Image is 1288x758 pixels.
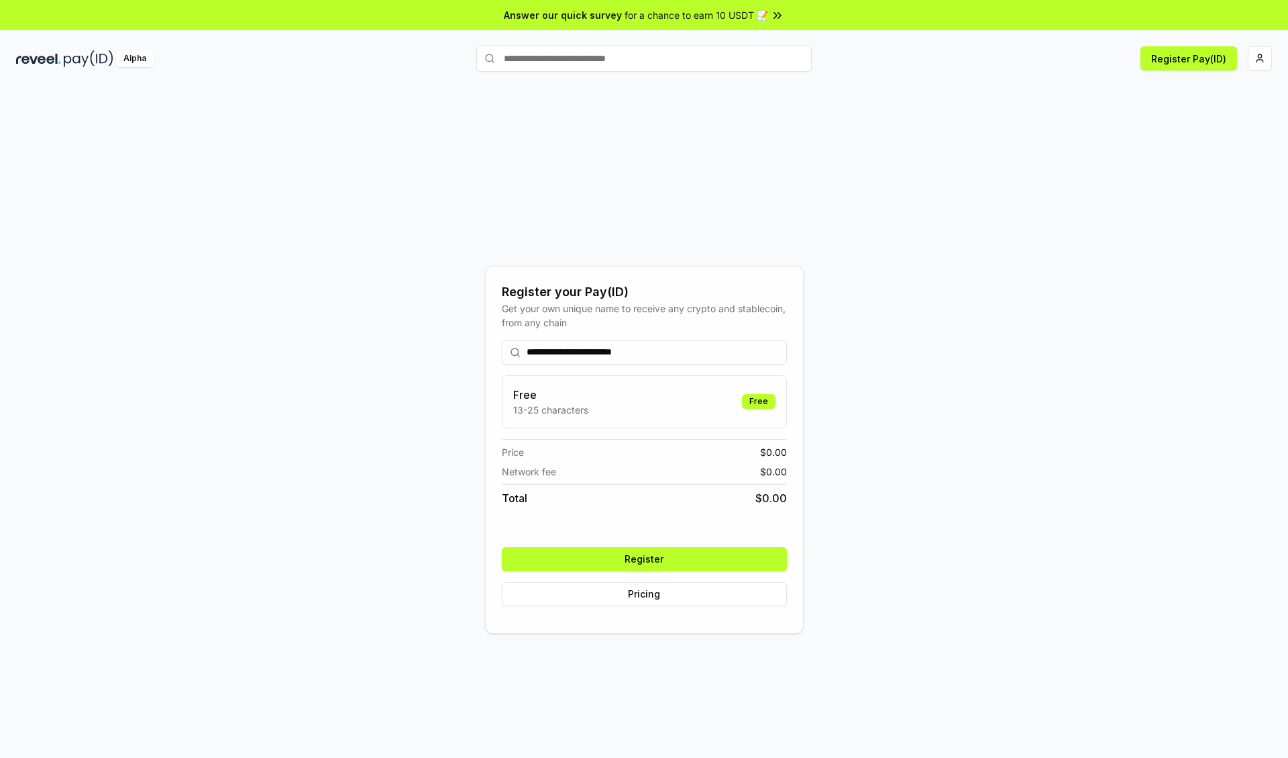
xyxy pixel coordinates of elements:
[760,445,787,459] span: $ 0.00
[504,8,622,22] span: Answer our quick survey
[502,547,787,571] button: Register
[625,8,768,22] span: for a chance to earn 10 USDT 📝
[502,283,787,301] div: Register your Pay(ID)
[116,50,154,67] div: Alpha
[502,301,787,330] div: Get your own unique name to receive any crypto and stablecoin, from any chain
[1140,46,1237,70] button: Register Pay(ID)
[502,445,524,459] span: Price
[16,50,61,67] img: reveel_dark
[502,465,556,479] span: Network fee
[502,582,787,606] button: Pricing
[513,403,588,417] p: 13-25 characters
[755,490,787,506] span: $ 0.00
[742,394,775,409] div: Free
[64,50,113,67] img: pay_id
[513,387,588,403] h3: Free
[502,490,527,506] span: Total
[760,465,787,479] span: $ 0.00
